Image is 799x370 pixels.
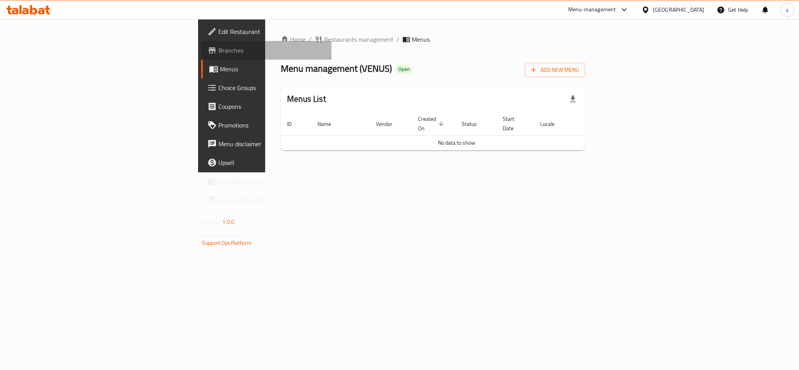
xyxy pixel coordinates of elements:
[574,112,632,136] th: Actions
[218,27,325,36] span: Edit Restaurant
[287,119,302,129] span: ID
[563,90,582,108] div: Export file
[418,114,446,133] span: Created On
[462,119,487,129] span: Status
[438,138,475,148] span: No data to show
[412,35,430,44] span: Menus
[287,93,326,105] h2: Menus List
[281,112,632,150] table: enhanced table
[786,5,788,14] span: a
[281,60,392,77] span: Menu management ( VENUS )
[218,83,325,92] span: Choice Groups
[201,191,331,209] a: Grocery Checklist
[376,119,402,129] span: Vendor
[220,64,325,74] span: Menus
[218,120,325,130] span: Promotions
[395,66,413,73] span: Open
[531,65,579,75] span: Add New Menu
[503,114,524,133] span: Start Date
[201,172,331,191] a: Coverage Report
[218,195,325,205] span: Grocery Checklist
[201,78,331,97] a: Choice Groups
[201,153,331,172] a: Upsell
[218,102,325,111] span: Coupons
[202,238,252,248] a: Support.OpsPlatform
[218,139,325,149] span: Menu disclaimer
[218,46,325,55] span: Branches
[397,35,399,44] li: /
[525,63,585,77] button: Add New Menu
[201,41,331,60] a: Branches
[395,65,413,74] div: Open
[540,119,565,129] span: Locale
[201,22,331,41] a: Edit Restaurant
[201,135,331,153] a: Menu disclaimer
[222,217,234,227] span: 1.0.0
[202,230,238,240] span: Get support on:
[281,35,585,44] nav: breadcrumb
[218,177,325,186] span: Coverage Report
[201,116,331,135] a: Promotions
[324,35,393,44] span: Restaurants management
[218,158,325,167] span: Upsell
[653,5,704,14] div: [GEOGRAPHIC_DATA]
[568,5,616,14] div: Menu-management
[317,119,341,129] span: Name
[202,217,221,227] span: Version:
[315,35,393,44] a: Restaurants management
[201,60,331,78] a: Menus
[201,97,331,116] a: Coupons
